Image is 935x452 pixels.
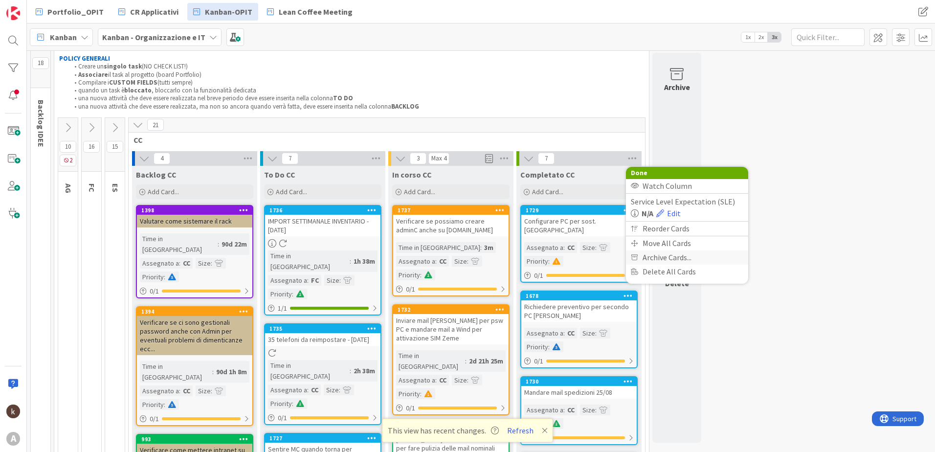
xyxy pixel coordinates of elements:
div: Assegnato a [140,385,179,396]
span: : [307,275,309,286]
div: Priority [524,341,548,352]
a: 1394Verificare se ci sono gestionali password anche con Admin per eventuali problemi di dimentica... [136,306,253,426]
span: : [420,270,422,280]
div: Done [626,167,748,179]
span: 0 / 1 [406,403,415,413]
div: 1727 [265,434,380,443]
span: 0 / 1 [534,271,543,281]
span: : [339,384,340,395]
div: 1678Richiedere preventivo per secondo PC [PERSON_NAME] [521,292,637,322]
a: 1730Mandare mail spedizioni 25/08Assegnato a:CCSize:Priority:0/1 [520,376,638,445]
div: Max 4 [431,156,446,161]
div: Time in [GEOGRAPHIC_DATA] [140,361,212,383]
a: 173535 telefoni da reimpostare - [DATE]Time in [GEOGRAPHIC_DATA]:2h 38mAssegnato a:CCSize:Priorit... [264,323,381,425]
span: 0 / 1 [278,413,287,423]
span: Lean Coffee Meeting [279,6,353,18]
div: Priority [524,256,548,267]
span: : [211,258,212,269]
span: : [292,398,293,409]
div: Assegnato a [524,328,563,339]
span: 18 [32,57,49,69]
span: : [595,405,597,415]
div: CC [565,328,577,339]
span: : [548,341,550,352]
div: 1729 [526,207,637,214]
span: : [339,275,341,286]
div: Priority [140,399,164,410]
div: Service Level Expectation (SLE) [631,196,743,207]
div: A [6,432,20,446]
div: Size [452,375,467,385]
span: Add Card... [276,187,307,196]
span: : [211,385,212,396]
span: : [292,289,293,299]
strong: Associare [78,70,108,79]
span: In corso CC [392,170,432,180]
div: Time in [GEOGRAPHIC_DATA] [396,242,480,253]
span: 21 [147,119,164,131]
div: Assegnato a [396,256,435,267]
span: Add Card... [404,187,435,196]
div: 1736 [269,207,380,214]
div: 1730 [526,378,637,385]
div: Priority [524,418,548,429]
div: 1678 [526,293,637,299]
div: Size [580,328,595,339]
div: 1730 [521,377,637,386]
span: : [595,328,597,339]
div: CC [565,242,577,253]
span: : [307,384,309,395]
div: Time in [GEOGRAPHIC_DATA] [396,350,465,372]
span: : [435,256,437,267]
div: 1732 [398,306,509,313]
div: 0/1 [393,283,509,295]
div: 1737 [398,207,509,214]
div: 173535 telefoni da reimpostare - [DATE] [265,324,380,346]
div: 1398Valutare come sistemare il rack [137,206,252,227]
span: : [218,239,219,249]
span: : [563,405,565,415]
span: : [480,242,482,253]
div: 1730Mandare mail spedizioni 25/08 [521,377,637,399]
div: Time in [GEOGRAPHIC_DATA] [140,233,218,255]
span: : [164,399,165,410]
div: 1732 [393,305,509,314]
div: Size [196,258,211,269]
div: FC [309,275,321,286]
div: 2d 21h 25m [467,356,506,366]
strong: TO DO [333,94,353,102]
span: 10 [60,141,76,153]
span: CC [134,135,633,145]
div: IMPORT SETTIMANALE INVENTARIO - [DATE] [265,215,380,236]
li: Creare un (NO CHECK LIST!) [69,63,645,70]
div: CC [565,405,577,415]
div: Size [324,384,339,395]
li: Compilare i (tutti sempre) [69,79,645,87]
div: 1729Configurare PC per sost. [GEOGRAPHIC_DATA] [521,206,637,236]
div: Size [580,405,595,415]
a: 1736IMPORT SETTIMANALE INVENTARIO - [DATE]Time in [GEOGRAPHIC_DATA]:1h 38mAssegnato a:FCSize:Prio... [264,205,381,316]
div: 1735 [269,325,380,332]
a: 1737Verificare se possiamo creare adminC anche su [DOMAIN_NAME]Time in [GEOGRAPHIC_DATA]:3mAssegn... [392,205,510,296]
span: : [420,388,422,399]
div: Assegnato a [268,384,307,395]
span: : [563,328,565,339]
div: 1737 [393,206,509,215]
div: 1h 38m [351,256,378,267]
div: 1394 [141,308,252,315]
div: Verificare se possiamo creare adminC anche su [DOMAIN_NAME] [393,215,509,236]
div: 1737Verificare se possiamo creare adminC anche su [DOMAIN_NAME] [393,206,509,236]
span: : [179,385,180,396]
div: Assegnato a [524,405,563,415]
li: quando un task è , bloccarlo con la funzionalità dedicata [69,87,645,94]
div: Priority [396,270,420,280]
div: Mandare mail spedizioni 25/08 [521,386,637,399]
span: 2 [60,155,76,166]
span: : [164,271,165,282]
div: 1729 [521,206,637,215]
div: Delete All Cards [626,265,748,279]
div: Priority [140,271,164,282]
span: : [350,256,351,267]
div: 993 [141,436,252,443]
span: 7 [282,153,298,164]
